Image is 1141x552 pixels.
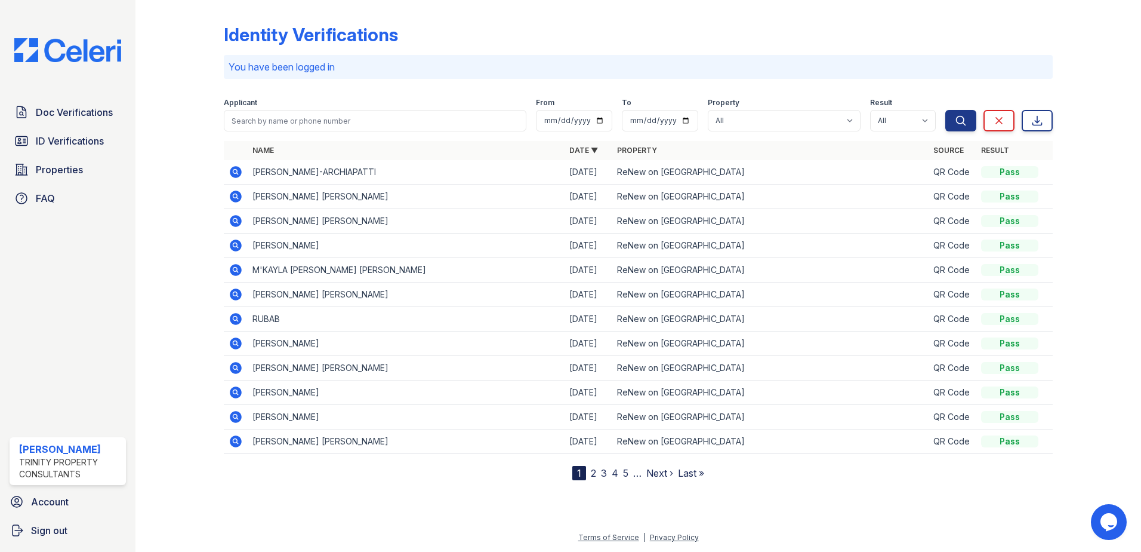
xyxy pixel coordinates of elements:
td: ReNew on [GEOGRAPHIC_DATA] [612,160,929,185]
td: [PERSON_NAME]-ARCHIAPATTI [248,160,565,185]
td: ReNew on [GEOGRAPHIC_DATA] [612,307,929,332]
a: Date ▼ [569,146,598,155]
td: [DATE] [565,405,612,430]
td: [DATE] [565,160,612,185]
td: ReNew on [GEOGRAPHIC_DATA] [612,381,929,405]
p: You have been logged in [229,60,1048,74]
td: [DATE] [565,283,612,307]
td: QR Code [929,258,976,283]
a: FAQ [10,186,126,210]
div: Pass [981,264,1038,276]
td: [DATE] [565,234,612,258]
td: RUBAB [248,307,565,332]
a: Sign out [5,519,131,542]
span: … [633,466,642,480]
td: [PERSON_NAME] [PERSON_NAME] [248,430,565,454]
td: QR Code [929,160,976,185]
div: 1 [572,466,586,480]
div: Pass [981,338,1038,349]
td: QR Code [929,234,976,258]
div: [PERSON_NAME] [19,442,121,456]
div: Pass [981,411,1038,423]
a: Account [5,490,131,514]
td: [PERSON_NAME] [248,234,565,258]
div: Pass [981,166,1038,178]
td: [PERSON_NAME] [PERSON_NAME] [248,185,565,209]
td: QR Code [929,356,976,381]
td: ReNew on [GEOGRAPHIC_DATA] [612,405,929,430]
label: Applicant [224,98,257,108]
td: [DATE] [565,258,612,283]
div: Trinity Property Consultants [19,456,121,480]
td: [PERSON_NAME] [PERSON_NAME] [248,356,565,381]
span: Doc Verifications [36,105,113,119]
span: Sign out [31,523,67,538]
div: Pass [981,289,1038,300]
div: Pass [981,387,1038,398]
iframe: chat widget [1091,504,1129,540]
a: Last » [678,467,704,479]
a: 5 [623,467,628,479]
div: Pass [981,215,1038,227]
a: 4 [612,467,618,479]
label: To [622,98,631,108]
td: [DATE] [565,185,612,209]
a: Doc Verifications [10,100,126,124]
td: [DATE] [565,332,612,356]
label: From [536,98,554,108]
td: [DATE] [565,381,612,405]
td: [DATE] [565,209,612,234]
td: ReNew on [GEOGRAPHIC_DATA] [612,430,929,454]
td: QR Code [929,332,976,356]
td: [PERSON_NAME] [248,405,565,430]
a: Result [981,146,1009,155]
a: Name [252,146,274,155]
a: Property [617,146,657,155]
span: Properties [36,162,83,177]
a: Properties [10,158,126,182]
a: Terms of Service [578,533,639,542]
td: ReNew on [GEOGRAPHIC_DATA] [612,332,929,356]
td: QR Code [929,283,976,307]
div: Pass [981,191,1038,203]
td: [PERSON_NAME] [PERSON_NAME] [248,283,565,307]
label: Result [870,98,892,108]
div: Pass [981,313,1038,325]
input: Search by name or phone number [224,110,526,131]
td: QR Code [929,209,976,234]
td: ReNew on [GEOGRAPHIC_DATA] [612,185,929,209]
a: Privacy Policy [650,533,699,542]
a: Source [933,146,964,155]
td: [PERSON_NAME] [248,381,565,405]
td: M'KAYLA [PERSON_NAME] [PERSON_NAME] [248,258,565,283]
td: ReNew on [GEOGRAPHIC_DATA] [612,258,929,283]
td: QR Code [929,405,976,430]
span: FAQ [36,191,55,206]
div: Pass [981,362,1038,374]
td: QR Code [929,381,976,405]
span: ID Verifications [36,134,104,148]
td: [DATE] [565,307,612,332]
td: [PERSON_NAME] [248,332,565,356]
div: Identity Verifications [224,24,398,45]
td: QR Code [929,307,976,332]
span: Account [31,495,69,509]
label: Property [708,98,739,108]
td: QR Code [929,185,976,209]
td: ReNew on [GEOGRAPHIC_DATA] [612,209,929,234]
a: ID Verifications [10,129,126,153]
td: [PERSON_NAME] [PERSON_NAME] [248,209,565,234]
td: [DATE] [565,430,612,454]
td: ReNew on [GEOGRAPHIC_DATA] [612,356,929,381]
td: [DATE] [565,356,612,381]
a: 2 [591,467,596,479]
a: Next › [646,467,673,479]
a: 3 [601,467,607,479]
td: ReNew on [GEOGRAPHIC_DATA] [612,283,929,307]
div: Pass [981,436,1038,447]
div: Pass [981,240,1038,252]
td: ReNew on [GEOGRAPHIC_DATA] [612,234,929,258]
img: CE_Logo_Blue-a8612792a0a2168367f1c8372b55b34899dd931a85d93a1a3d3e32e68fde9ad4.png [5,38,131,62]
div: | [643,533,646,542]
